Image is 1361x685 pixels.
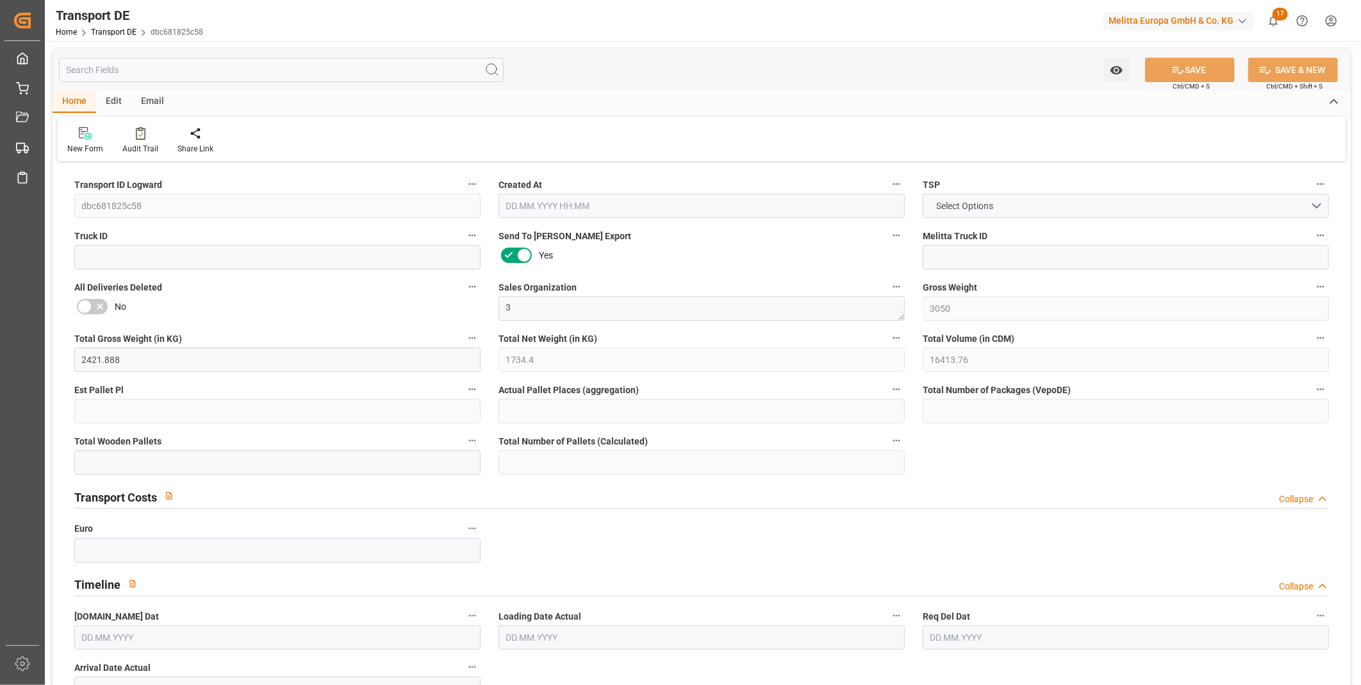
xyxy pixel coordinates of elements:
[74,625,481,650] input: DD.MM.YYYY
[74,178,162,192] span: Transport ID Logward
[1312,381,1329,398] button: Total Number of Packages (VepoDE)
[464,520,481,537] button: Euro
[464,659,481,675] button: Arrival Date Actual
[499,230,631,243] span: Send To [PERSON_NAME] Export
[131,91,174,113] div: Email
[1279,580,1313,593] div: Collapse
[1312,176,1329,192] button: TSP
[923,384,1071,397] span: Total Number of Packages (VepoDE)
[888,381,905,398] button: Actual Pallet Places (aggregation)
[499,332,597,346] span: Total Net Weight (in KG)
[1145,58,1235,82] button: SAVE
[888,330,905,346] button: Total Net Weight (in KG)
[923,332,1014,346] span: Total Volume (in CDM)
[1279,493,1313,506] div: Collapse
[1103,8,1259,33] button: Melitta Europa GmbH & Co. KG
[499,625,905,650] input: DD.MM.YYYY
[115,300,126,314] span: No
[499,296,905,321] textarea: 3
[53,91,96,113] div: Home
[1288,6,1317,35] button: Help Center
[464,607,481,624] button: [DOMAIN_NAME] Dat
[1103,58,1130,82] button: open menu
[499,610,581,623] span: Loading Date Actual
[1259,6,1288,35] button: show 17 new notifications
[464,381,481,398] button: Est Pallet Pl
[1312,607,1329,624] button: Req Del Dat
[499,435,648,448] span: Total Number of Pallets (Calculated)
[923,625,1329,650] input: DD.MM.YYYY
[923,194,1329,218] button: open menu
[464,227,481,244] button: Truck ID
[923,281,977,294] span: Gross Weight
[499,178,542,192] span: Created At
[74,332,182,346] span: Total Gross Weight (in KG)
[923,610,970,623] span: Req Del Dat
[74,384,124,397] span: Est Pallet Pl
[1312,330,1329,346] button: Total Volume (in CDM)
[888,176,905,192] button: Created At
[499,384,639,397] span: Actual Pallet Places (aggregation)
[1266,81,1323,91] span: Ctrl/CMD + Shift + S
[91,28,136,37] a: Transport DE
[888,227,905,244] button: Send To [PERSON_NAME] Export
[74,576,120,593] h2: Timeline
[56,6,203,25] div: Transport DE
[56,28,77,37] a: Home
[1248,58,1338,82] button: SAVE & NEW
[59,58,504,82] input: Search Fields
[1173,81,1210,91] span: Ctrl/CMD + S
[67,143,103,155] div: New Form
[923,178,940,192] span: TSP
[74,230,108,243] span: Truck ID
[1312,278,1329,295] button: Gross Weight
[464,278,481,295] button: All Deliveries Deleted
[74,522,93,536] span: Euro
[74,281,162,294] span: All Deliveries Deleted
[499,194,905,218] input: DD.MM.YYYY HH:MM
[122,143,158,155] div: Audit Trail
[74,435,161,448] span: Total Wooden Pallets
[888,278,905,295] button: Sales Organization
[499,281,577,294] span: Sales Organization
[96,91,131,113] div: Edit
[157,484,181,508] button: View description
[888,432,905,449] button: Total Number of Pallets (Calculated)
[74,489,157,506] h2: Transport Costs
[888,607,905,624] button: Loading Date Actual
[1103,12,1254,30] div: Melitta Europa GmbH & Co. KG
[74,661,151,675] span: Arrival Date Actual
[1312,227,1329,244] button: Melitta Truck ID
[74,610,159,623] span: [DOMAIN_NAME] Dat
[120,571,145,596] button: View description
[930,199,1000,213] span: Select Options
[464,432,481,449] button: Total Wooden Pallets
[464,176,481,192] button: Transport ID Logward
[1273,8,1288,21] span: 17
[177,143,213,155] div: Share Link
[539,249,553,262] span: Yes
[923,230,987,243] span: Melitta Truck ID
[464,330,481,346] button: Total Gross Weight (in KG)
